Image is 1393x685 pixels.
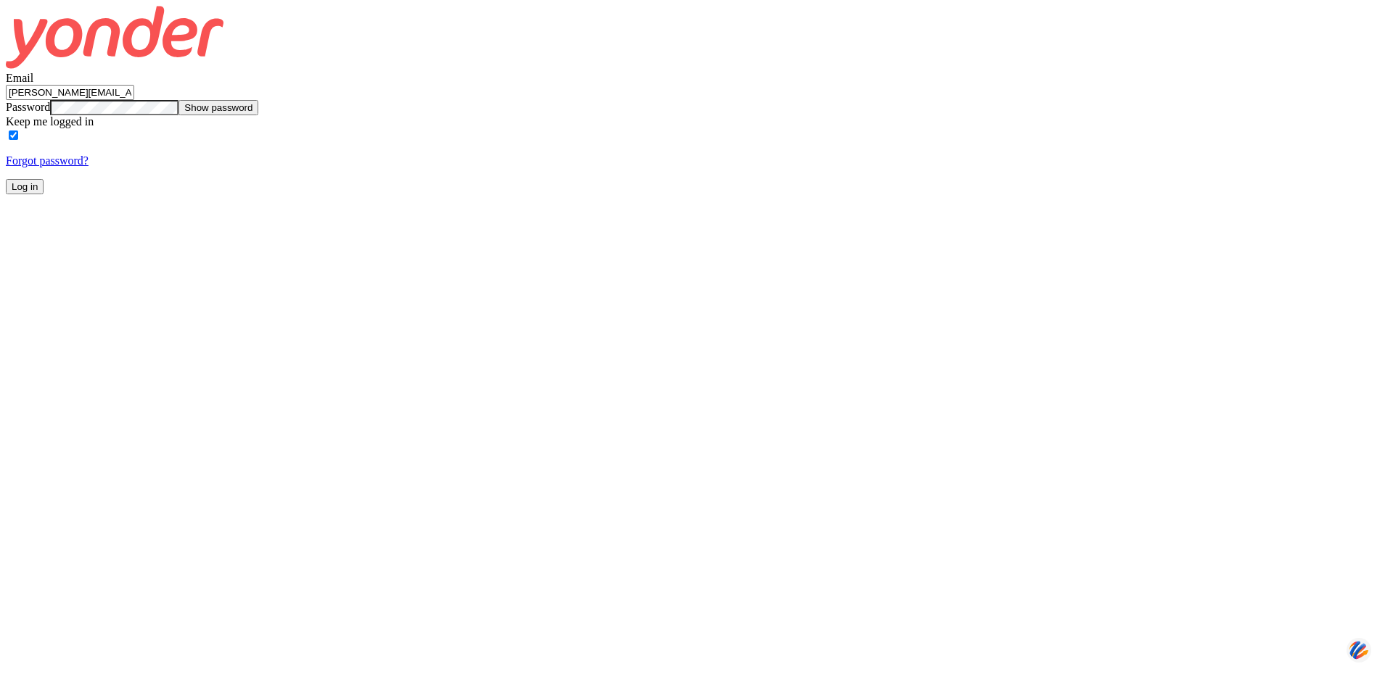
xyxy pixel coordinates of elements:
[1347,636,1371,663] img: svg+xml;base64,PHN2ZyB3aWR0aD0iNDQiIGhlaWdodD0iNDQiIHZpZXdCb3g9IjAgMCA0NCA0NCIgZmlsbD0ibm9uZSIgeG...
[6,101,50,113] label: Password
[6,179,44,194] button: Log in
[6,115,94,128] label: Keep me logged in
[178,100,258,115] button: Show password
[6,85,134,100] input: user@emailaddress.com
[6,154,89,167] a: Forgot password?
[6,72,33,84] label: Email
